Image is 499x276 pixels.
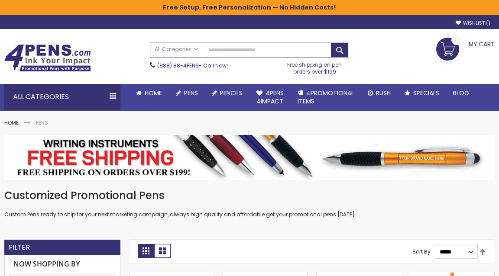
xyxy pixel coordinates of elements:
[157,62,199,69] a: (888) 88-4PENS
[129,84,169,103] a: Home
[157,62,228,69] span: - Call Now!
[249,84,291,111] a: 4Pens4impact
[398,84,446,103] a: Specials
[205,84,249,103] a: Pencils
[220,89,243,97] span: Pencils
[291,84,361,111] a: 4PROMOTIONALITEMS
[256,89,284,106] span: 4Pens 4impact
[9,255,116,273] strong: Now Shopping by
[145,89,162,97] span: Home
[4,189,495,202] h1: Customized Promotional Pens
[456,20,490,26] a: Wishlist
[4,119,19,126] a: Home
[184,89,198,97] span: Pens
[150,42,202,57] a: All Categories
[4,135,495,180] img: Pens
[155,46,198,53] span: All Categories
[9,243,30,252] strong: Filter
[453,89,469,97] span: Blog
[36,119,48,126] strong: Pens
[4,84,120,110] div: All Categories
[138,244,154,258] strong: Grid
[361,84,398,103] a: Rush
[169,84,205,103] a: Pens
[446,84,476,103] a: Blog
[376,89,391,97] span: Rush
[4,44,91,72] img: 4Pens Custom Pens and Promotional Products
[280,58,349,75] div: Free shipping on pen orders over $199
[298,89,354,106] span: 4PROMOTIONAL ITEMS
[413,89,439,97] span: Specials
[4,189,495,218] div: Custom Pens ready to ship for your next marketing campaign, always high quality and affordable ge...
[412,248,431,255] label: Sort By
